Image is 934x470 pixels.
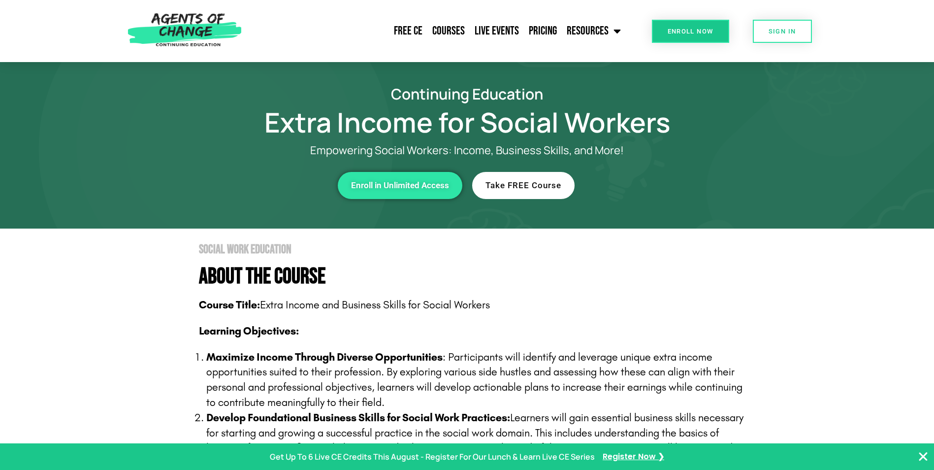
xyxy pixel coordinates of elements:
span: Enroll in Unlimited Access [351,181,449,190]
h1: Extra Income for Social Workers [187,111,748,134]
span: SIGN IN [769,28,796,34]
span: Enroll Now [668,28,713,34]
p: Get Up To 6 Live CE Credits This August - Register For Our Lunch & Learn Live CE Series [270,450,595,464]
h2: Continuing Education [187,87,748,101]
h4: About The Course [199,266,748,288]
p: Empowering Social Workers: Income, Business Skills, and More! [226,143,709,157]
nav: Menu [247,19,626,43]
span: Take FREE Course [485,181,561,190]
p: : Participants will identify and leverage unique extra income opportunities suited to their profe... [206,350,748,410]
a: Live Events [470,19,524,43]
a: Resources [562,19,626,43]
a: Pricing [524,19,562,43]
a: Enroll in Unlimited Access [338,172,462,199]
a: Enroll Now [652,20,729,43]
strong: Maximize Income Through Diverse Opportunities [206,351,443,364]
b: Learning Objectives: [199,325,299,337]
button: Close Banner [917,451,929,463]
b: Course Title: [199,299,260,311]
a: Register Now ❯ [603,450,664,464]
p: Extra Income and Business Skills for Social Workers [199,298,748,313]
a: Take FREE Course [472,172,575,199]
strong: Develop Foundational Business Skills for Social Work Practices: [206,411,510,424]
a: Free CE [389,19,427,43]
h2: Social Work Education [199,243,748,256]
a: SIGN IN [753,20,812,43]
a: Courses [427,19,470,43]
